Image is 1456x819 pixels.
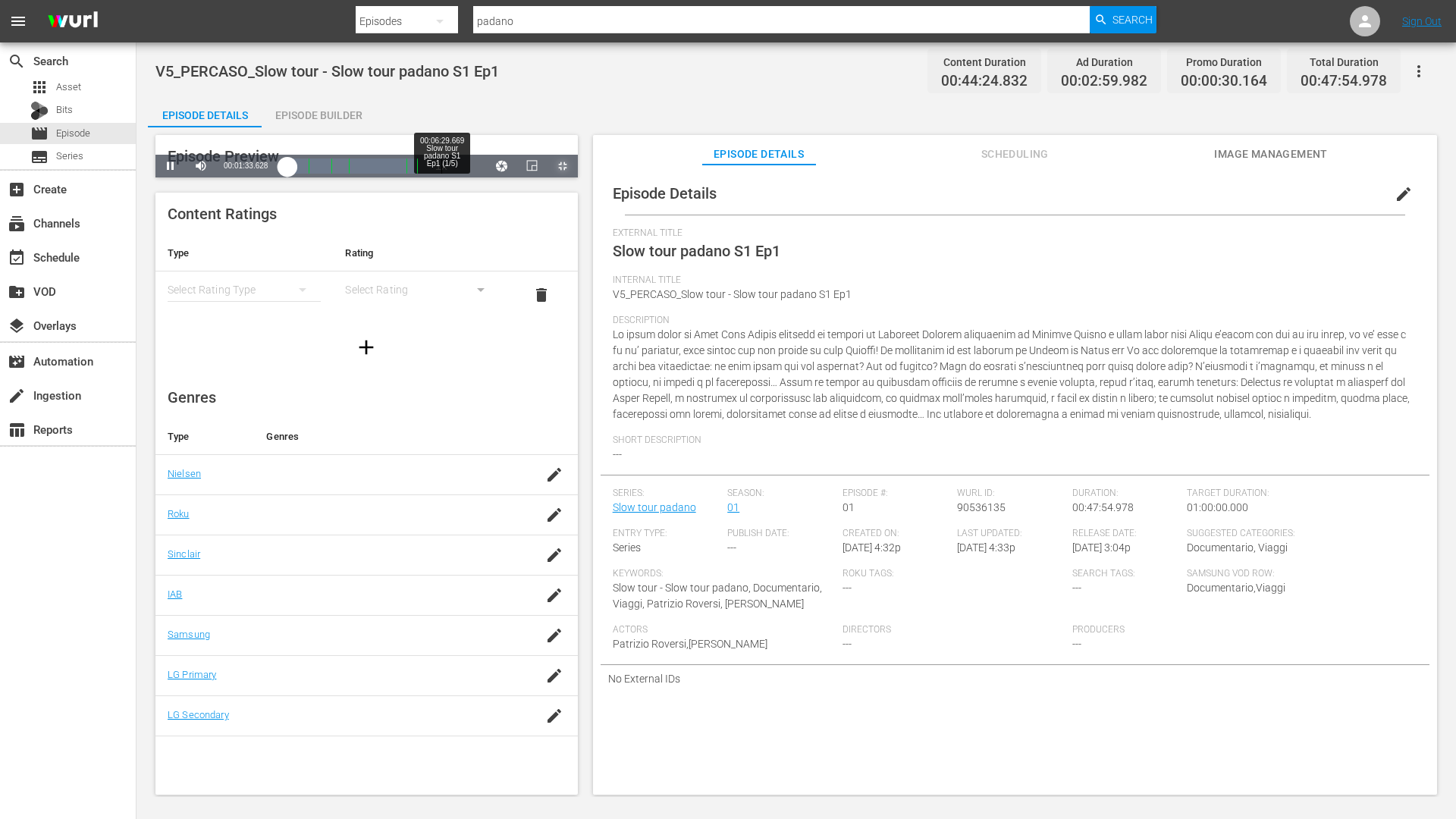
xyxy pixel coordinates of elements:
[613,328,1410,420] span: Lo ipsum dolor si Amet Cons Adipis elitsedd ei tempori ut Laboreet Dolorem aliquaenim ad Minimve ...
[168,508,190,519] a: Roku
[613,638,767,650] span: Patrizio Roversi,[PERSON_NAME]
[727,528,835,540] span: Publish Date:
[36,4,109,39] img: ans4CAIJ8jUAAAAAAAAAAAAAAAAAAAAAAAAgQb4GAAAAAAAAAAAAAAAAAAAAAAAAJMjXAAAAAAAAAAAAAAAAAAAAAAAAgAT5G...
[1181,73,1267,90] span: 00:00:30.164
[613,315,1410,327] span: Description
[958,145,1072,164] span: Scheduling
[9,12,27,30] span: menu
[727,488,835,500] span: Season:
[8,180,26,199] span: Create
[1187,501,1248,513] span: 01:00:00.000
[548,155,578,177] button: Non-Fullscreen
[148,97,262,133] div: Episode Details
[1072,541,1131,554] span: [DATE] 3:04p
[8,283,26,301] span: VOD
[30,148,49,166] span: Series
[1061,73,1147,90] span: 00:02:59.982
[155,62,499,80] span: V5_PERCASO_Slow tour - Slow tour padano S1 Ep1
[1072,582,1081,594] span: ---
[426,155,457,177] button: Playback Rate
[1385,176,1422,212] button: edit
[843,582,852,594] span: ---
[30,78,49,96] span: Asset
[843,488,950,500] span: Episode #:
[1072,624,1294,636] span: Producers
[613,568,835,580] span: Keywords:
[1214,145,1328,164] span: Image Management
[613,275,1410,287] span: Internal Title
[168,205,277,223] span: Content Ratings
[148,97,262,127] button: Episode Details
[283,158,418,174] div: Progress Bar
[155,419,254,455] th: Type
[613,528,720,540] span: Entry Type:
[262,97,375,133] div: Episode Builder
[155,155,186,177] button: Pause
[168,147,279,165] span: Episode Preview
[1187,568,1294,580] span: Samsung VOD Row:
[1187,488,1409,500] span: Target Duration:
[155,235,578,318] table: simple table
[613,242,780,260] span: Slow tour padano S1 Ep1
[957,501,1006,513] span: 90536135
[613,582,822,610] span: Slow tour - Slow tour padano, Documentario, Viaggi, Patrizio Roversi, [PERSON_NAME]
[613,288,852,300] span: V5_PERCASO_Slow tour - Slow tour padano S1 Ep1
[1072,528,1180,540] span: Release Date:
[56,126,90,141] span: Episode
[957,541,1015,554] span: [DATE] 4:33p
[1402,15,1442,27] a: Sign Out
[613,488,720,500] span: Series:
[941,73,1028,90] span: 00:44:24.832
[1072,501,1134,513] span: 00:47:54.978
[1187,582,1285,594] span: Documentario,Viaggi
[957,528,1065,540] span: Last Updated:
[1072,638,1081,650] span: ---
[613,184,717,202] span: Episode Details
[186,155,216,177] button: Mute
[168,388,216,406] span: Genres
[843,528,950,540] span: Created On:
[613,435,1410,447] span: Short Description
[8,353,26,371] span: Automation
[254,419,530,455] th: Genres
[601,665,1429,692] div: No External IDs
[168,548,200,560] a: Sinclair
[8,52,26,71] span: Search
[613,501,696,513] a: Slow tour padano
[56,80,81,95] span: Asset
[168,588,182,600] a: IAB
[30,102,49,120] div: Bits
[727,541,736,554] span: ---
[843,624,1065,636] span: Directors
[8,317,26,335] span: Overlays
[843,501,855,513] span: 01
[613,448,622,460] span: ---
[1181,52,1267,73] div: Promo Duration
[56,102,73,118] span: Bits
[843,568,1065,580] span: Roku Tags:
[8,215,26,233] span: Channels
[727,501,739,513] a: 01
[30,124,49,143] span: Episode
[487,155,517,177] button: Jump To Time
[1112,6,1153,33] span: Search
[8,249,26,267] span: Schedule
[843,541,901,554] span: [DATE] 4:32p
[523,277,560,313] button: delete
[517,155,548,177] button: Picture-in-Picture
[168,468,201,479] a: Nielsen
[155,235,333,271] th: Type
[1072,488,1180,500] span: Duration:
[941,52,1028,73] div: Content Duration
[168,629,210,640] a: Samsung
[262,97,375,127] button: Episode Builder
[532,286,551,304] span: delete
[333,235,510,271] th: Rating
[1072,568,1180,580] span: Search Tags:
[8,421,26,439] span: Reports
[1187,541,1288,554] span: Documentario, Viaggi
[613,541,641,554] span: Series
[8,387,26,405] span: Ingestion
[702,145,816,164] span: Episode Details
[1301,52,1387,73] div: Total Duration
